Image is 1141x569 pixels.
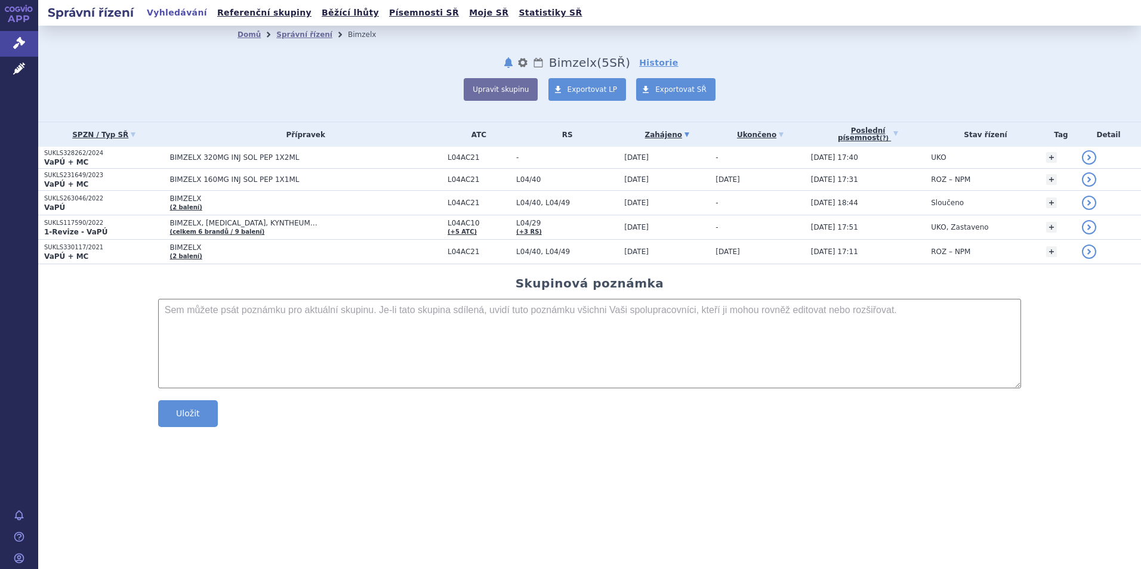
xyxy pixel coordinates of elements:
[158,400,218,427] button: Uložit
[549,55,597,70] span: Bimzelx
[502,55,514,70] button: notifikace
[1082,150,1096,165] a: detail
[448,248,510,256] span: L04AC21
[811,122,925,147] a: Poslednípísemnost(?)
[170,194,442,203] span: BIMZELX
[716,153,718,162] span: -
[44,180,88,188] strong: VaPÚ + MC
[170,219,442,227] span: BIMZELX, [MEDICAL_DATA], KYNTHEUM…
[448,153,510,162] span: L04AC21
[170,253,202,259] a: (2 balení)
[448,199,510,207] span: L04AC21
[1046,197,1057,208] a: +
[636,78,716,101] a: Exportovat SŘ
[568,85,618,94] span: Exportovat LP
[238,30,261,39] a: Domů
[44,203,65,212] strong: VaPÚ
[602,55,609,70] span: 5
[170,175,442,184] span: BIMZELX 160MG INJ SOL PEP 1X1ML
[318,5,383,21] a: Běžící lhůty
[170,228,265,235] a: (celkem 6 brandů / 9 balení)
[716,199,718,207] span: -
[624,175,649,184] span: [DATE]
[143,5,211,21] a: Vyhledávání
[1082,172,1096,187] a: detail
[1046,222,1057,233] a: +
[624,153,649,162] span: [DATE]
[597,55,630,70] span: ( SŘ)
[811,248,858,256] span: [DATE] 17:11
[516,153,618,162] span: -
[532,55,544,70] a: Lhůty
[214,5,315,21] a: Referenční skupiny
[44,252,88,261] strong: VaPÚ + MC
[464,78,538,101] button: Upravit skupinu
[931,248,970,256] span: ROZ – NPM
[516,219,618,227] span: L04/29
[716,248,740,256] span: [DATE]
[639,57,679,69] a: Historie
[548,78,627,101] a: Exportovat LP
[931,223,988,231] span: UKO, Zastaveno
[44,171,164,180] p: SUKLS231649/2023
[1046,174,1057,185] a: +
[1082,245,1096,259] a: detail
[44,149,164,157] p: SUKLS328262/2024
[170,243,442,252] span: BIMZELX
[170,153,442,162] span: BIMZELX 320MG INJ SOL PEP 1X2ML
[811,199,858,207] span: [DATE] 18:44
[624,223,649,231] span: [DATE]
[44,219,164,227] p: SUKLS117590/2022
[44,243,164,252] p: SUKLS330117/2021
[448,228,477,235] a: (+5 ATC)
[655,85,707,94] span: Exportovat SŘ
[716,223,718,231] span: -
[448,175,510,184] span: L04AC21
[510,122,618,147] th: RS
[465,5,512,21] a: Moje SŘ
[931,153,946,162] span: UKO
[1082,220,1096,234] a: detail
[164,122,442,147] th: Přípravek
[44,126,164,143] a: SPZN / Typ SŘ
[1076,122,1141,147] th: Detail
[1082,196,1096,210] a: detail
[170,204,202,211] a: (2 balení)
[516,276,664,290] h2: Skupinová poznámka
[880,135,889,142] abbr: (?)
[515,5,585,21] a: Statistiky SŘ
[517,55,529,70] button: nastavení
[442,122,510,147] th: ATC
[348,26,391,44] li: Bimzelx
[624,126,710,143] a: Zahájeno
[44,158,88,166] strong: VaPÚ + MC
[276,30,332,39] a: Správní řízení
[931,199,964,207] span: Sloučeno
[38,4,143,21] h2: Správní řízení
[624,199,649,207] span: [DATE]
[516,228,542,235] a: (+3 RS)
[516,199,618,207] span: L04/40, L04/49
[925,122,1040,147] th: Stav řízení
[811,175,858,184] span: [DATE] 17:31
[716,126,805,143] a: Ukončeno
[716,175,740,184] span: [DATE]
[811,153,858,162] span: [DATE] 17:40
[448,219,510,227] span: L04AC10
[516,175,618,184] span: L04/40
[811,223,858,231] span: [DATE] 17:51
[1046,152,1057,163] a: +
[386,5,462,21] a: Písemnosti SŘ
[1040,122,1076,147] th: Tag
[44,194,164,203] p: SUKLS263046/2022
[44,228,107,236] strong: 1-Revize - VaPÚ
[931,175,970,184] span: ROZ – NPM
[516,248,618,256] span: L04/40, L04/49
[624,248,649,256] span: [DATE]
[1046,246,1057,257] a: +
